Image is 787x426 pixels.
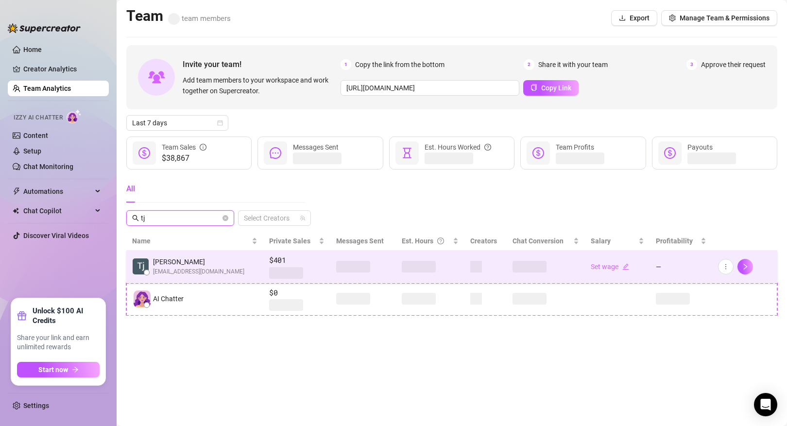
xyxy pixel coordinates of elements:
span: $0 [269,287,325,299]
span: gift [17,311,27,321]
span: [EMAIL_ADDRESS][DOMAIN_NAME] [153,267,244,276]
span: Automations [23,184,92,199]
button: Export [611,10,657,26]
span: Name [132,236,250,246]
div: Est. Hours Worked [425,142,491,153]
div: Open Intercom Messenger [754,393,777,416]
td: — [650,251,712,283]
span: question-circle [484,142,491,153]
img: AI Chatter [67,109,82,123]
span: Copy Link [541,84,571,92]
span: dollar-circle [138,147,150,159]
a: Content [23,132,48,139]
span: Chat Copilot [23,203,92,219]
span: Manage Team & Permissions [680,14,770,22]
h2: Team [126,7,231,25]
span: 3 [686,59,697,70]
a: Settings [23,402,49,409]
span: Team Profits [556,143,594,151]
span: arrow-right [72,366,79,373]
div: All [126,183,135,195]
span: download [619,15,626,21]
button: close-circle [222,215,228,221]
span: thunderbolt [13,187,20,195]
input: Search members [141,213,221,223]
span: Private Sales [269,237,310,245]
span: Start now [38,366,68,374]
a: Discover Viral Videos [23,232,89,239]
span: Add team members to your workspace and work together on Supercreator. [183,75,337,96]
a: Chat Monitoring [23,163,73,170]
th: Name [126,232,263,251]
img: Chat Copilot [13,207,19,214]
span: team [300,215,306,221]
span: 1 [341,59,351,70]
span: search [132,215,139,222]
span: more [722,263,729,270]
span: $38,867 [162,153,206,164]
span: Export [630,14,650,22]
span: message [270,147,281,159]
img: logo-BBDzfeDw.svg [8,23,81,33]
button: Manage Team & Permissions [661,10,777,26]
span: calendar [217,120,223,126]
th: Creators [464,232,507,251]
span: copy [530,84,537,91]
span: dollar-circle [664,147,676,159]
button: Start nowarrow-right [17,362,100,377]
div: Est. Hours [402,236,450,246]
span: Chat Conversion [513,237,564,245]
a: Set wageedit [591,263,629,271]
span: AI Chatter [153,293,184,304]
span: Approve their request [701,59,766,70]
span: 2 [524,59,534,70]
a: Team Analytics [23,85,71,92]
img: Tj Espiritu [133,258,149,274]
span: Invite your team! [183,58,341,70]
div: Team Sales [162,142,206,153]
a: Setup [23,147,41,155]
span: dollar-circle [532,147,544,159]
span: Share your link and earn unlimited rewards [17,333,100,352]
span: Share it with your team [538,59,608,70]
button: Copy Link [523,80,579,96]
img: izzy-ai-chatter-avatar-DDCN_rTZ.svg [134,290,151,307]
strong: Unlock $100 AI Credits [33,306,100,325]
a: Creator Analytics [23,61,101,77]
span: question-circle [437,236,444,246]
span: info-circle [200,142,206,153]
span: setting [669,15,676,21]
span: edit [622,263,629,270]
span: [PERSON_NAME] [153,256,244,267]
span: hourglass [401,147,413,159]
span: Messages Sent [336,237,384,245]
span: team members [168,14,231,23]
span: Salary [591,237,611,245]
span: Izzy AI Chatter [14,113,63,122]
span: $401 [269,255,325,266]
span: Payouts [687,143,713,151]
span: Copy the link from the bottom [355,59,445,70]
span: Messages Sent [293,143,339,151]
span: Profitability [656,237,693,245]
span: Last 7 days [132,116,222,130]
span: right [742,263,749,270]
a: Home [23,46,42,53]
